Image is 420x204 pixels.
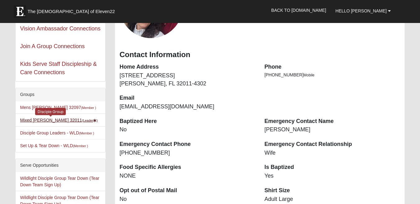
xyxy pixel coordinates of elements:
a: Mixed [PERSON_NAME] 32011(Leader) [20,118,98,123]
dd: No [120,195,255,203]
dd: [STREET_ADDRESS] [PERSON_NAME], FL 32011-4302 [120,72,255,88]
dt: Phone [265,63,400,71]
dt: Emergency Contact Relationship [265,140,400,148]
dd: [PERSON_NAME] [265,126,400,134]
dd: [PHONE_NUMBER] [120,149,255,157]
small: (Member ) [73,144,88,148]
small: (Member ) [79,131,94,135]
a: The [DEMOGRAPHIC_DATA] of Eleven22 [11,2,135,18]
div: Disciple Group [35,108,66,115]
dt: Email [120,94,255,102]
a: Join A Group Connections [20,43,85,49]
dd: Yes [265,172,400,180]
span: The [DEMOGRAPHIC_DATA] of Eleven22 [28,8,115,15]
dt: Emergency Contact Name [265,117,400,125]
dt: Baptized Here [120,117,255,125]
a: Wildlight Disciple Group Tear Down (Tear Down Team Sign Up) [20,176,99,187]
dd: Adult Large [265,195,400,203]
dd: No [120,126,255,134]
div: Groups [16,88,105,101]
span: Mobile [304,73,315,77]
dd: NONE [120,172,255,180]
a: Disciple Group Leaders - WLD(Member ) [20,130,94,135]
dt: Opt out of Postal Mail [120,187,255,195]
small: (Leader ) [82,119,98,122]
dt: Emergency Contact Phone [120,140,255,148]
a: Mens [PERSON_NAME] 32097(Member ) [20,105,96,110]
dt: Home Address [120,63,255,71]
dd: Wife [265,149,400,157]
li: [PHONE_NUMBER] [265,72,400,78]
span: Hello [PERSON_NAME] [336,8,387,13]
a: Hello [PERSON_NAME] [331,3,395,19]
a: Back to [DOMAIN_NAME] [267,2,331,18]
div: Serve Opportunities [16,159,105,172]
dd: [EMAIL_ADDRESS][DOMAIN_NAME] [120,103,255,111]
img: Eleven22 logo [14,5,26,18]
dt: Food Specific Allergies [120,163,255,171]
h3: Contact Information [120,50,400,59]
a: Set Up & Tear Down - WLD(Member ) [20,143,88,148]
dt: Shirt Size [265,187,400,195]
small: (Member ) [81,106,96,110]
dt: Is Baptized [265,163,400,171]
a: Kids Serve Staff Discipleship & Care Connections [20,61,97,75]
a: Vision Ambassador Connections [20,25,101,32]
